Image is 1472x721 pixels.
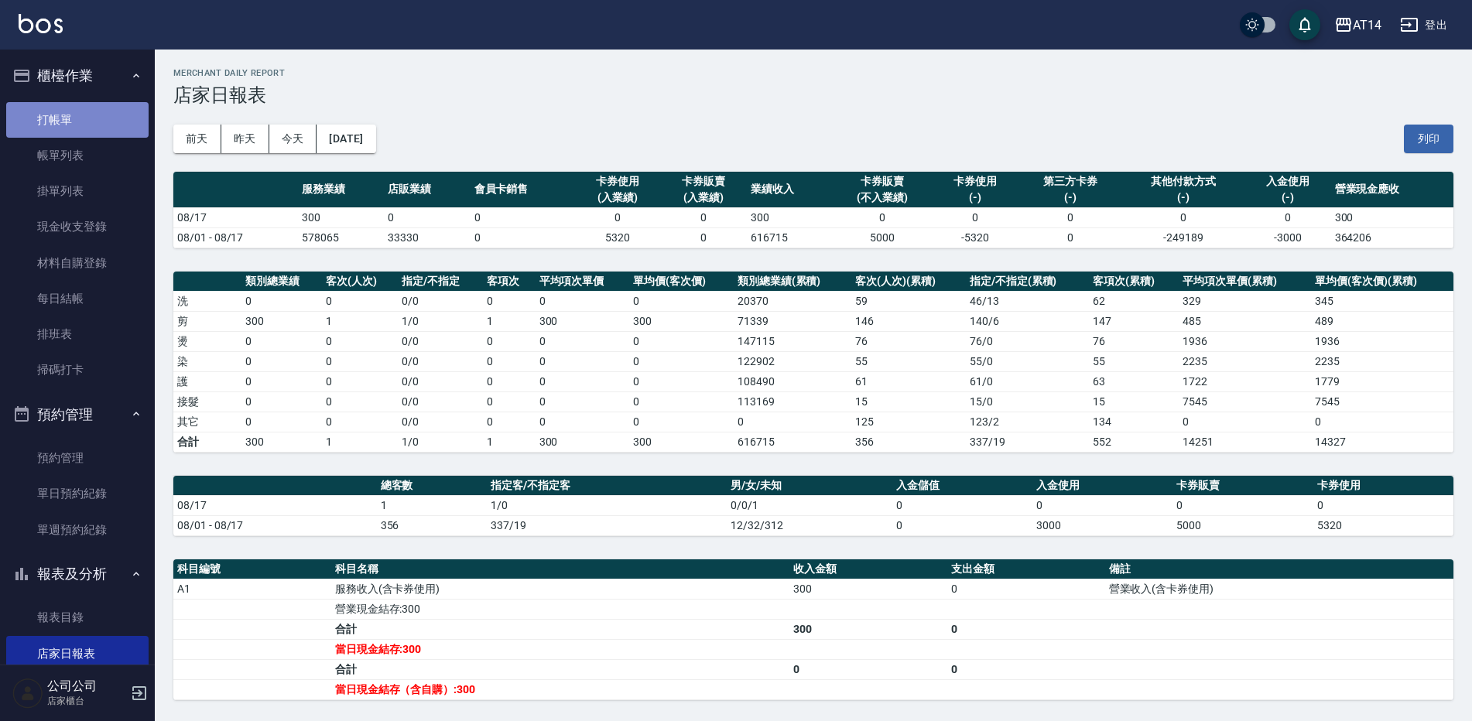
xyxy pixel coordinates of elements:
[789,619,947,639] td: 300
[936,190,1014,206] div: (-)
[1089,331,1179,351] td: 76
[947,579,1105,599] td: 0
[322,331,398,351] td: 0
[536,331,630,351] td: 0
[1311,432,1453,452] td: 14327
[398,432,483,452] td: 1/0
[1089,291,1179,311] td: 62
[6,173,149,209] a: 掛單列表
[398,331,483,351] td: 0 / 0
[789,659,947,679] td: 0
[6,554,149,594] button: 報表及分析
[6,352,149,388] a: 掃碼打卡
[6,138,149,173] a: 帳單列表
[6,102,149,138] a: 打帳單
[1022,190,1118,206] div: (-)
[536,412,630,432] td: 0
[1311,272,1453,292] th: 單均價(客次價)(累積)
[173,331,241,351] td: 燙
[747,207,833,227] td: 300
[19,14,63,33] img: Logo
[483,272,535,292] th: 客項次
[1089,311,1179,331] td: 147
[947,619,1105,639] td: 0
[173,579,331,599] td: A1
[536,391,630,412] td: 0
[1248,190,1327,206] div: (-)
[1311,412,1453,432] td: 0
[317,125,375,153] button: [DATE]
[1126,173,1241,190] div: 其他付款方式
[629,311,734,331] td: 300
[331,559,789,579] th: 科目名稱
[398,311,483,331] td: 1 / 0
[629,391,734,412] td: 0
[966,432,1089,452] td: 337/19
[483,351,535,371] td: 0
[1179,391,1311,412] td: 7545
[833,207,932,227] td: 0
[629,331,734,351] td: 0
[966,391,1089,412] td: 15 / 0
[1032,476,1172,496] th: 入金使用
[727,515,892,535] td: 12/32/312
[1311,331,1453,351] td: 1936
[173,559,1453,700] table: a dense table
[322,412,398,432] td: 0
[173,125,221,153] button: 前天
[331,639,789,659] td: 當日現金結存:300
[173,291,241,311] td: 洗
[322,432,398,452] td: 1
[1089,432,1179,452] td: 552
[936,173,1014,190] div: 卡券使用
[1353,15,1381,35] div: AT14
[734,311,852,331] td: 71339
[1179,311,1311,331] td: 485
[947,659,1105,679] td: 0
[734,351,852,371] td: 122902
[851,311,965,331] td: 146
[851,351,965,371] td: 55
[574,207,660,227] td: 0
[661,227,747,248] td: 0
[6,600,149,635] a: 報表目錄
[629,351,734,371] td: 0
[833,227,932,248] td: 5000
[851,432,965,452] td: 356
[892,476,1032,496] th: 入金儲值
[851,272,965,292] th: 客次(人次)(累積)
[173,272,1453,453] table: a dense table
[629,272,734,292] th: 單均價(客次價)
[629,432,734,452] td: 300
[578,173,656,190] div: 卡券使用
[734,391,852,412] td: 113169
[241,311,322,331] td: 300
[1126,190,1241,206] div: (-)
[483,391,535,412] td: 0
[47,678,126,694] h5: 公司公司
[966,351,1089,371] td: 55 / 0
[966,291,1089,311] td: 46 / 13
[1089,351,1179,371] td: 55
[966,331,1089,351] td: 76 / 0
[6,281,149,316] a: 每日結帳
[173,495,377,515] td: 08/17
[1394,11,1453,39] button: 登出
[966,371,1089,391] td: 61 / 0
[6,440,149,476] a: 預約管理
[1331,172,1453,208] th: 營業現金應收
[173,311,241,331] td: 剪
[241,412,322,432] td: 0
[1289,9,1320,40] button: save
[173,227,298,248] td: 08/01 - 08/17
[851,371,965,391] td: 61
[241,432,322,452] td: 300
[1179,371,1311,391] td: 1722
[536,351,630,371] td: 0
[241,291,322,311] td: 0
[1018,207,1122,227] td: 0
[6,476,149,511] a: 單日預約紀錄
[661,207,747,227] td: 0
[398,291,483,311] td: 0 / 0
[1244,207,1330,227] td: 0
